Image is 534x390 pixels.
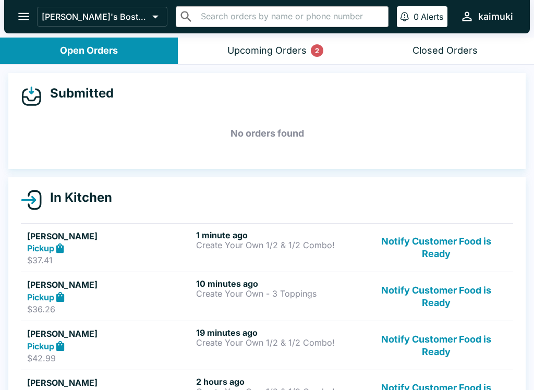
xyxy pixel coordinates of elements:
[196,289,361,298] p: Create Your Own - 3 Toppings
[27,243,54,253] strong: Pickup
[27,353,192,363] p: $42.99
[366,327,507,363] button: Notify Customer Food is Ready
[27,230,192,242] h5: [PERSON_NAME]
[421,11,443,22] p: Alerts
[10,3,37,30] button: open drawer
[21,321,513,370] a: [PERSON_NAME]Pickup$42.9919 minutes agoCreate Your Own 1/2 & 1/2 Combo!Notify Customer Food is Ready
[196,278,361,289] h6: 10 minutes ago
[21,223,513,272] a: [PERSON_NAME]Pickup$37.411 minute agoCreate Your Own 1/2 & 1/2 Combo!Notify Customer Food is Ready
[198,9,384,24] input: Search orders by name or phone number
[27,327,192,340] h5: [PERSON_NAME]
[21,272,513,321] a: [PERSON_NAME]Pickup$36.2610 minutes agoCreate Your Own - 3 ToppingsNotify Customer Food is Ready
[478,10,513,23] div: kaimuki
[27,278,192,291] h5: [PERSON_NAME]
[27,255,192,265] p: $37.41
[27,292,54,302] strong: Pickup
[315,45,319,56] p: 2
[414,11,419,22] p: 0
[60,45,118,57] div: Open Orders
[366,230,507,266] button: Notify Customer Food is Ready
[196,230,361,240] h6: 1 minute ago
[27,376,192,389] h5: [PERSON_NAME]
[27,304,192,314] p: $36.26
[196,327,361,338] h6: 19 minutes ago
[412,45,478,57] div: Closed Orders
[196,338,361,347] p: Create Your Own 1/2 & 1/2 Combo!
[456,5,517,28] button: kaimuki
[227,45,307,57] div: Upcoming Orders
[366,278,507,314] button: Notify Customer Food is Ready
[21,115,513,152] h5: No orders found
[42,190,112,205] h4: In Kitchen
[42,86,114,101] h4: Submitted
[196,376,361,387] h6: 2 hours ago
[27,341,54,351] strong: Pickup
[42,11,148,22] p: [PERSON_NAME]'s Boston Pizza
[196,240,361,250] p: Create Your Own 1/2 & 1/2 Combo!
[37,7,167,27] button: [PERSON_NAME]'s Boston Pizza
